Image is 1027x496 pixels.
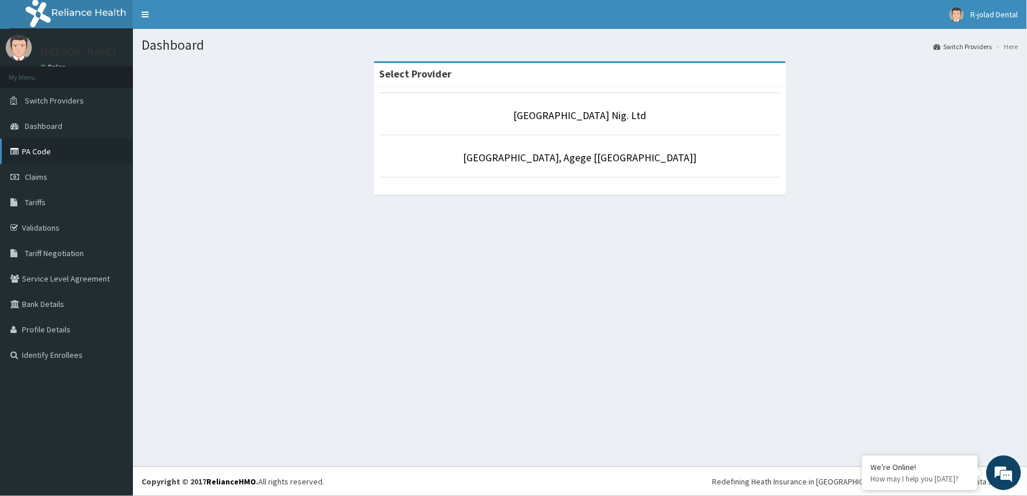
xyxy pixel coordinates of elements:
[25,248,84,258] span: Tariff Negotiation
[206,476,256,487] a: RelianceHMO
[514,109,647,122] a: [GEOGRAPHIC_DATA] Nig. Ltd
[25,121,62,131] span: Dashboard
[464,151,697,164] a: [GEOGRAPHIC_DATA], Agege [[GEOGRAPHIC_DATA]]
[25,95,84,106] span: Switch Providers
[133,467,1027,496] footer: All rights reserved.
[142,38,1018,53] h1: Dashboard
[934,42,992,51] a: Switch Providers
[6,35,32,61] img: User Image
[142,476,258,487] strong: Copyright © 2017 .
[380,67,452,80] strong: Select Provider
[40,47,116,57] p: [PERSON_NAME]
[950,8,964,22] img: User Image
[871,462,969,472] div: We're Online!
[40,63,68,71] a: Online
[971,9,1018,20] span: R-jolad Dental
[25,172,47,182] span: Claims
[713,476,1018,487] div: Redefining Heath Insurance in [GEOGRAPHIC_DATA] using Telemedicine and Data Science!
[871,474,969,484] p: How may I help you today?
[25,197,46,208] span: Tariffs
[993,42,1018,51] li: Here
